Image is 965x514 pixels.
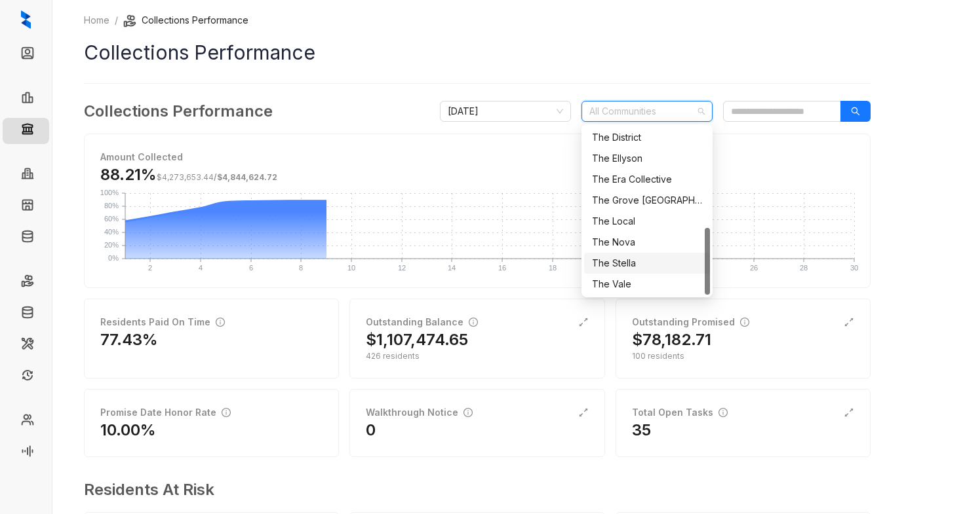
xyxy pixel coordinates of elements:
li: Units [3,194,49,220]
li: Communities [3,162,49,189]
text: 40% [104,228,119,236]
text: 8 [299,264,303,272]
text: 60% [104,215,119,223]
h3: Residents At Risk [84,478,860,502]
li: Collections [3,118,49,144]
span: expand-alt [578,317,589,327]
div: The Nova [584,232,710,253]
span: search [851,107,860,116]
div: The Era Collective [592,172,702,187]
span: info-circle [222,408,231,417]
li: Leasing [3,86,49,113]
div: The Local [584,211,710,232]
div: The Grove [GEOGRAPHIC_DATA] [592,193,702,208]
li: Renewals [3,364,49,390]
li: Knowledge [3,225,49,251]
div: Outstanding Promised [632,315,749,329]
text: 20% [104,241,119,249]
li: Move Outs [3,301,49,327]
text: 26 [750,264,758,272]
span: $4,844,624.72 [217,172,277,182]
div: Outstanding Balance [366,315,478,329]
text: 18 [549,264,557,272]
div: 100 residents [632,350,854,362]
h3: 88.21% [100,164,277,185]
div: The District [592,130,702,145]
h2: 0 [366,420,376,441]
li: Maintenance [3,333,49,359]
h2: 77.43% [100,329,158,350]
div: Total Open Tasks [632,405,728,420]
div: 426 residents [366,350,588,362]
img: logo [21,10,31,29]
li: Team [3,409,49,435]
h2: 35 [632,420,651,441]
div: Promise Date Honor Rate [100,405,231,420]
div: The Grove Germantown [584,190,710,211]
div: The Era Collective [584,169,710,190]
text: 30 [850,264,858,272]
div: The Nova [592,235,702,249]
div: The Stella [584,253,710,274]
a: Home [81,13,112,28]
div: The Ellyson [584,148,710,169]
div: The Stella [592,256,702,270]
span: expand-alt [844,317,854,327]
div: Residents Paid On Time [100,315,225,329]
div: The Vale [592,277,702,291]
div: The District [584,127,710,148]
text: 12 [398,264,406,272]
div: Walkthrough Notice [366,405,473,420]
span: September 2025 [448,101,563,121]
span: info-circle [216,318,225,327]
h2: $78,182.71 [632,329,711,350]
text: 100% [100,189,119,196]
li: Rent Collections [3,270,49,296]
text: 80% [104,202,119,210]
span: / [157,172,277,182]
text: 4 [199,264,203,272]
h1: Collections Performance [84,38,871,67]
text: 10 [347,264,355,272]
span: info-circle [719,408,728,417]
span: info-circle [463,408,473,417]
h3: Collections Performance [84,100,273,123]
span: expand-alt [844,407,854,418]
text: 14 [448,264,456,272]
li: Voice AI [3,440,49,466]
span: info-circle [740,318,749,327]
h2: 10.00% [100,420,156,441]
span: $4,273,653.44 [157,172,214,182]
li: / [115,13,118,28]
div: The Ellyson [592,151,702,166]
h2: $1,107,474.65 [366,329,468,350]
span: expand-alt [578,407,589,418]
li: Collections Performance [123,13,248,28]
text: 6 [249,264,253,272]
text: 2 [148,264,152,272]
div: The Local [592,214,702,229]
text: 0% [108,254,119,262]
strong: Amount Collected [100,151,183,162]
text: 16 [498,264,506,272]
li: Leads [3,42,49,68]
span: info-circle [469,318,478,327]
div: The Vale [584,274,710,295]
text: 28 [800,264,808,272]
